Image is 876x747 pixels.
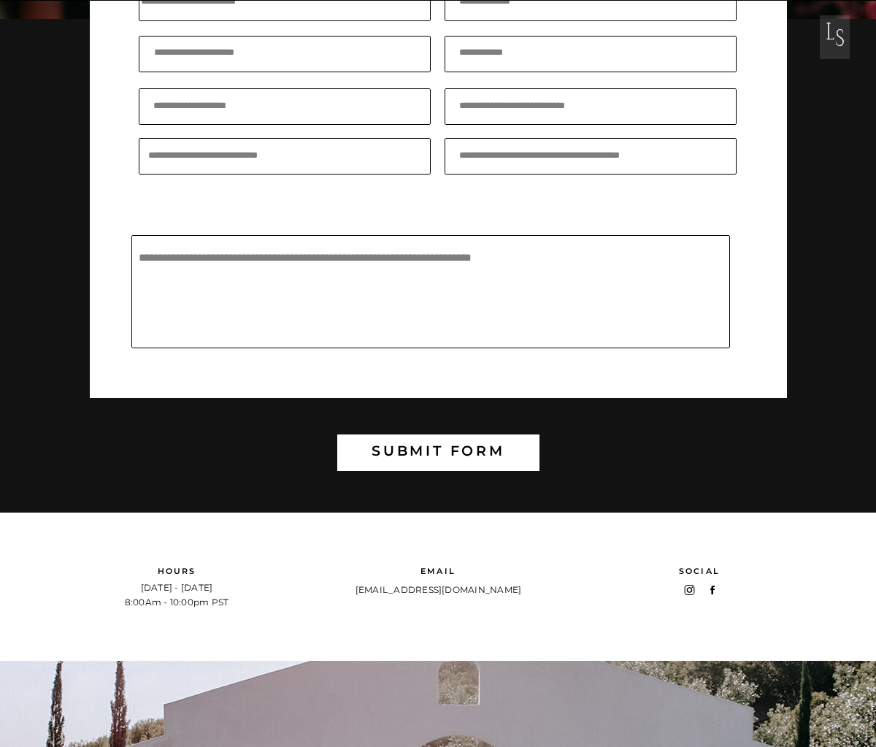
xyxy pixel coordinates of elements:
[816,24,846,59] p: L
[343,434,534,467] a: submit form
[118,581,235,609] p: [DATE] - [DATE] 8:00Am - 10:00pm PST
[663,565,736,576] p: Social
[401,565,474,576] p: Email
[140,565,213,576] p: Hours
[338,582,539,597] a: [EMAIL_ADDRESS][DOMAIN_NAME]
